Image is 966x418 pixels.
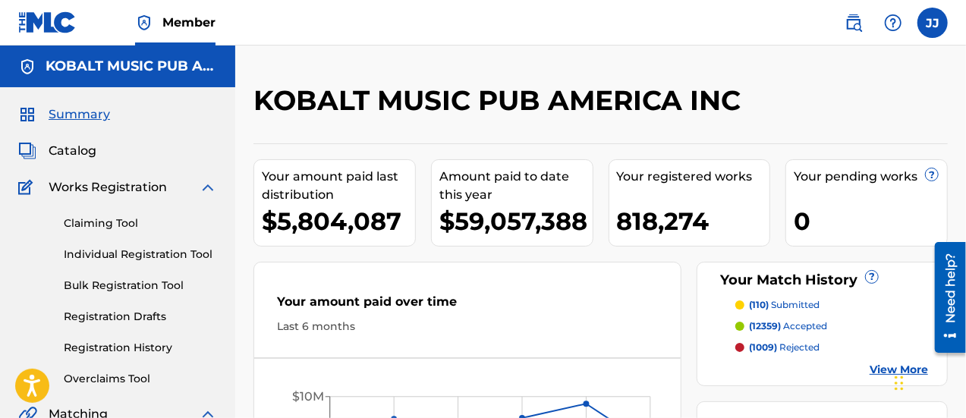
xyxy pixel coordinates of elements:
[794,168,947,186] div: Your pending works
[895,360,904,406] div: Drag
[49,142,96,160] span: Catalog
[162,14,216,31] span: Member
[135,14,153,32] img: Top Rightsholder
[749,341,777,353] span: (1009)
[749,320,781,332] span: (12359)
[64,371,217,387] a: Overclaims Tool
[735,298,928,312] a: (110) submitted
[439,204,593,238] div: $59,057,388
[749,298,820,312] p: submitted
[926,168,938,181] span: ?
[18,105,110,124] a: SummarySummary
[735,341,928,354] a: (1009) rejected
[277,293,658,319] div: Your amount paid over time
[64,215,217,231] a: Claiming Tool
[749,319,827,333] p: accepted
[924,236,966,358] iframe: Resource Center
[18,105,36,124] img: Summary
[839,8,869,38] a: Public Search
[794,204,947,238] div: 0
[262,168,415,204] div: Your amount paid last distribution
[890,345,966,418] iframe: Chat Widget
[878,8,908,38] div: Help
[884,14,902,32] img: help
[735,319,928,333] a: (12359) accepted
[845,14,863,32] img: search
[46,58,217,75] h5: KOBALT MUSIC PUB AMERICA INC
[18,58,36,76] img: Accounts
[18,142,36,160] img: Catalog
[277,319,658,335] div: Last 6 months
[870,362,928,378] a: View More
[292,390,324,404] tspan: $10M
[866,271,878,283] span: ?
[439,168,593,204] div: Amount paid to date this year
[18,11,77,33] img: MLC Logo
[199,178,217,196] img: expand
[253,83,748,118] h2: KOBALT MUSIC PUB AMERICA INC
[64,309,217,325] a: Registration Drafts
[617,204,770,238] div: 818,274
[49,178,167,196] span: Works Registration
[917,8,948,38] div: User Menu
[716,270,928,291] div: Your Match History
[749,299,769,310] span: (110)
[49,105,110,124] span: Summary
[64,247,217,262] a: Individual Registration Tool
[749,341,820,354] p: rejected
[18,142,96,160] a: CatalogCatalog
[18,178,38,196] img: Works Registration
[64,340,217,356] a: Registration History
[617,168,770,186] div: Your registered works
[262,204,415,238] div: $5,804,087
[64,278,217,294] a: Bulk Registration Tool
